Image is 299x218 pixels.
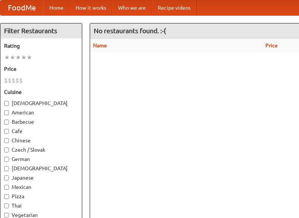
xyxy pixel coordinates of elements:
label: [DEMOGRAPHIC_DATA] [4,99,78,107]
label: Czech / Slovak [4,146,78,154]
li: $ [15,76,19,85]
a: Who we are [112,0,152,15]
label: Barbecue [4,118,78,126]
label: [DEMOGRAPHIC_DATA] [4,165,78,172]
input: Czech / Slovak [4,148,9,152]
li: $ [12,76,15,85]
input: American [4,110,9,115]
input: German [4,157,9,162]
input: Barbecue [4,120,9,124]
a: Name [93,42,107,48]
a: FoodMe [0,0,43,15]
input: [DEMOGRAPHIC_DATA] [4,101,9,106]
label: Japanese [4,174,78,181]
a: How it works [70,0,112,15]
label: Chinese [4,137,78,144]
label: Mexican [4,183,78,191]
input: Vegetarian [4,213,9,218]
label: German [4,155,78,163]
li: $ [8,76,12,85]
li: $ [4,76,8,85]
label: Thai [4,202,78,209]
ng-pluralize: No restaurants found. :-( [94,27,166,34]
input: Cafe [4,129,9,134]
input: Japanese [4,176,9,180]
label: Pizza [4,193,78,200]
h5: Price [4,65,78,73]
a: Price [265,42,278,48]
input: [DEMOGRAPHIC_DATA] [4,166,9,171]
li: ★ [27,53,32,61]
li: ★ [21,53,27,61]
li: ★ [4,53,10,61]
li: ★ [15,53,21,61]
h5: Cuisine [4,88,78,96]
a: Home [43,0,70,15]
h4: Filter Restaurants [0,23,82,38]
label: Cafe [4,127,78,135]
a: Recipe videos [152,0,197,15]
li: ★ [10,53,15,61]
h5: Rating [4,42,78,50]
input: Thai [4,203,9,208]
label: American [4,109,78,116]
input: Mexican [4,185,9,190]
input: Pizza [4,194,9,199]
li: $ [19,76,23,85]
input: Chinese [4,138,9,143]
